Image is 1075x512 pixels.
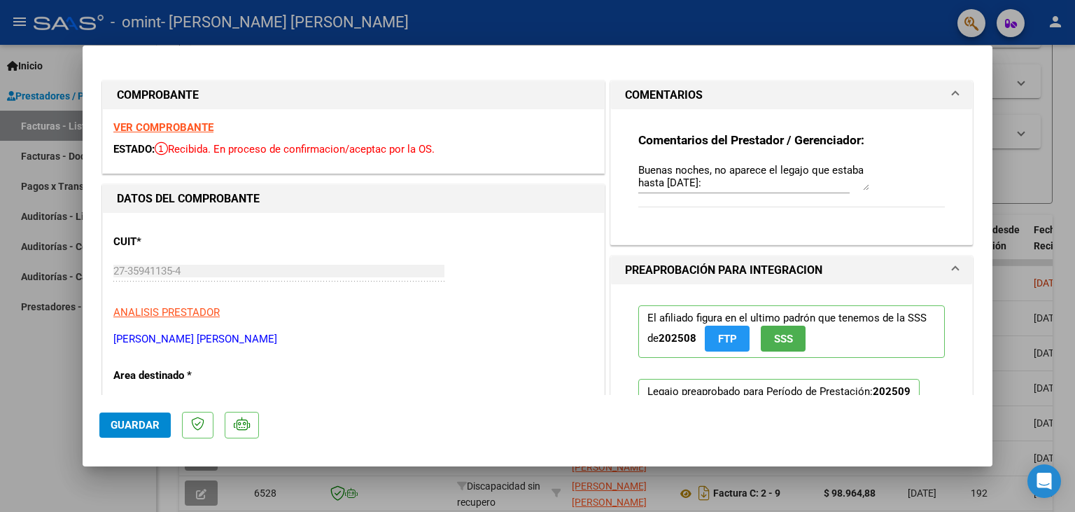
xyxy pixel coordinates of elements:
[99,413,171,438] button: Guardar
[611,81,972,109] mat-expansion-panel-header: COMENTARIOS
[117,192,260,205] strong: DATOS DEL COMPROBANTE
[113,143,155,155] span: ESTADO:
[111,419,160,431] span: Guardar
[705,326,750,352] button: FTP
[625,262,822,279] h1: PREAPROBACIÓN PARA INTEGRACION
[625,87,703,104] h1: COMENTARIOS
[113,121,213,134] a: VER COMPROBANTE
[761,326,806,352] button: SSS
[113,368,258,384] p: Area destinado *
[113,306,220,319] span: ANALISIS PRESTADOR
[774,333,793,345] span: SSS
[155,143,435,155] span: Recibida. En proceso de confirmacion/aceptac por la OS.
[873,385,911,398] strong: 202509
[718,333,737,345] span: FTP
[659,332,696,345] strong: 202508
[611,109,972,244] div: COMENTARIOS
[638,133,864,147] strong: Comentarios del Prestador / Gerenciador:
[1027,464,1061,498] div: Open Intercom Messenger
[611,256,972,284] mat-expansion-panel-header: PREAPROBACIÓN PARA INTEGRACION
[117,88,199,102] strong: COMPROBANTE
[113,234,258,250] p: CUIT
[638,305,945,358] p: El afiliado figura en el ultimo padrón que tenemos de la SSS de
[113,331,593,347] p: [PERSON_NAME] [PERSON_NAME]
